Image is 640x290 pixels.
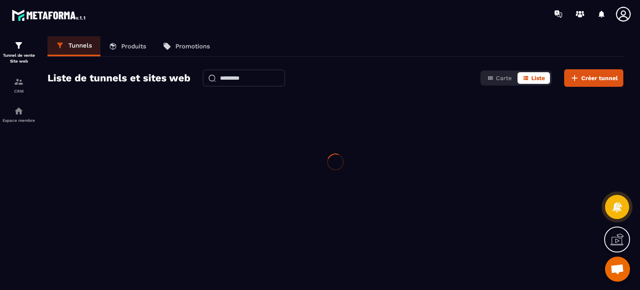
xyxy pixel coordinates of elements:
p: Produits [121,43,146,50]
a: Tunnels [47,36,100,56]
button: Liste [517,72,550,84]
span: Carte [496,75,512,81]
h2: Liste de tunnels et sites web [47,70,190,86]
p: CRM [2,89,35,93]
a: automationsautomationsEspace membre [2,100,35,129]
button: Carte [482,72,517,84]
a: Produits [100,36,155,56]
a: Promotions [155,36,218,56]
a: formationformationTunnel de vente Site web [2,34,35,71]
p: Espace membre [2,118,35,123]
p: Tunnels [68,42,92,49]
img: formation [14,77,24,87]
p: Tunnel de vente Site web [2,53,35,64]
a: formationformationCRM [2,71,35,100]
span: Créer tunnel [581,74,618,82]
span: Liste [531,75,545,81]
img: formation [14,40,24,50]
button: Créer tunnel [564,69,623,87]
p: Promotions [175,43,210,50]
img: logo [12,8,87,23]
div: Ouvrir le chat [605,257,630,282]
img: automations [14,106,24,116]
